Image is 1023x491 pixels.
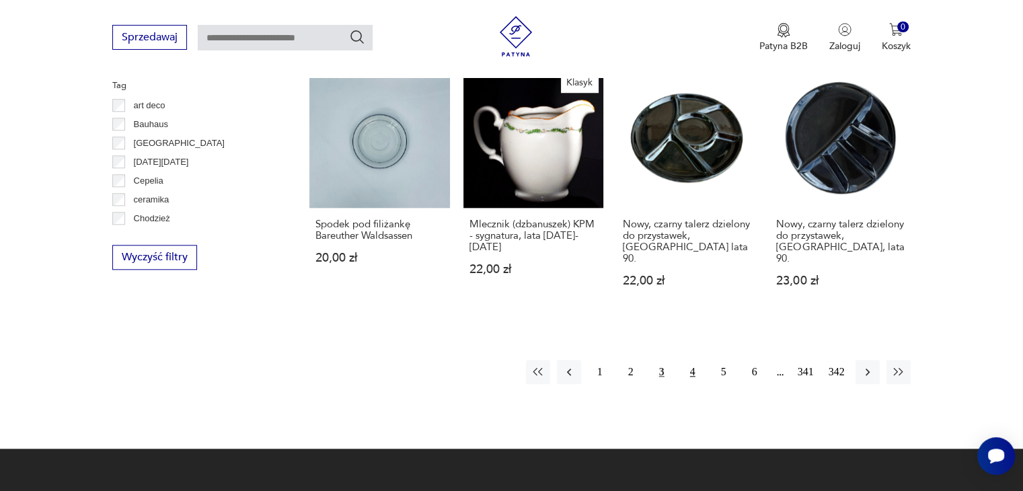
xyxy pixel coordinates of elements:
p: Chodzież [134,211,170,226]
button: Patyna B2B [759,23,808,52]
p: Bauhaus [134,117,168,132]
a: Spodek pod filiżankę Bareuther WaldsassenSpodek pod filiżankę Bareuther Waldsassen20,00 zł [309,68,449,313]
p: Koszyk [882,40,911,52]
button: 5 [712,360,736,384]
p: art deco [134,98,165,113]
p: 22,00 zł [469,264,597,275]
p: Patyna B2B [759,40,808,52]
button: 1 [588,360,612,384]
a: Ikona medaluPatyna B2B [759,23,808,52]
a: Nowy, czarny talerz dzielony do przystawek, Niemcy lata 90.Nowy, czarny talerz dzielony do przyst... [617,68,757,313]
p: Zaloguj [829,40,860,52]
button: Sprzedawaj [112,25,187,50]
div: 0 [897,22,909,33]
h3: Mlecznik (dzbanuszek) KPM - sygnatura, lata [DATE]-[DATE] [469,219,597,253]
a: KlasykMlecznik (dzbanuszek) KPM - sygnatura, lata 1945-1952Mlecznik (dzbanuszek) KPM - sygnatura,... [463,68,603,313]
a: Nowy, czarny talerz dzielony do przystawek, Niemcy, lata 90.Nowy, czarny talerz dzielony do przys... [770,68,910,313]
img: Patyna - sklep z meblami i dekoracjami vintage [496,16,536,56]
button: Szukaj [349,29,365,45]
button: 341 [794,360,818,384]
button: Zaloguj [829,23,860,52]
p: 23,00 zł [776,275,904,287]
button: 4 [681,360,705,384]
iframe: Smartsupp widget button [977,437,1015,475]
img: Ikona medalu [777,23,790,38]
img: Ikona koszyka [889,23,903,36]
img: Ikonka użytkownika [838,23,851,36]
p: Ćmielów [134,230,167,245]
button: 6 [743,360,767,384]
button: Wyczyść filtry [112,245,197,270]
button: 0Koszyk [882,23,911,52]
p: Cepelia [134,174,163,188]
p: [GEOGRAPHIC_DATA] [134,136,225,151]
p: ceramika [134,192,169,207]
a: Sprzedawaj [112,34,187,43]
button: 2 [619,360,643,384]
h3: Nowy, czarny talerz dzielony do przystawek, [GEOGRAPHIC_DATA] lata 90. [623,219,751,264]
p: [DATE][DATE] [134,155,189,169]
button: 342 [825,360,849,384]
p: Tag [112,78,277,93]
button: 3 [650,360,674,384]
h3: Spodek pod filiżankę Bareuther Waldsassen [315,219,443,241]
p: 20,00 zł [315,252,443,264]
p: 22,00 zł [623,275,751,287]
h3: Nowy, czarny talerz dzielony do przystawek, [GEOGRAPHIC_DATA], lata 90. [776,219,904,264]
